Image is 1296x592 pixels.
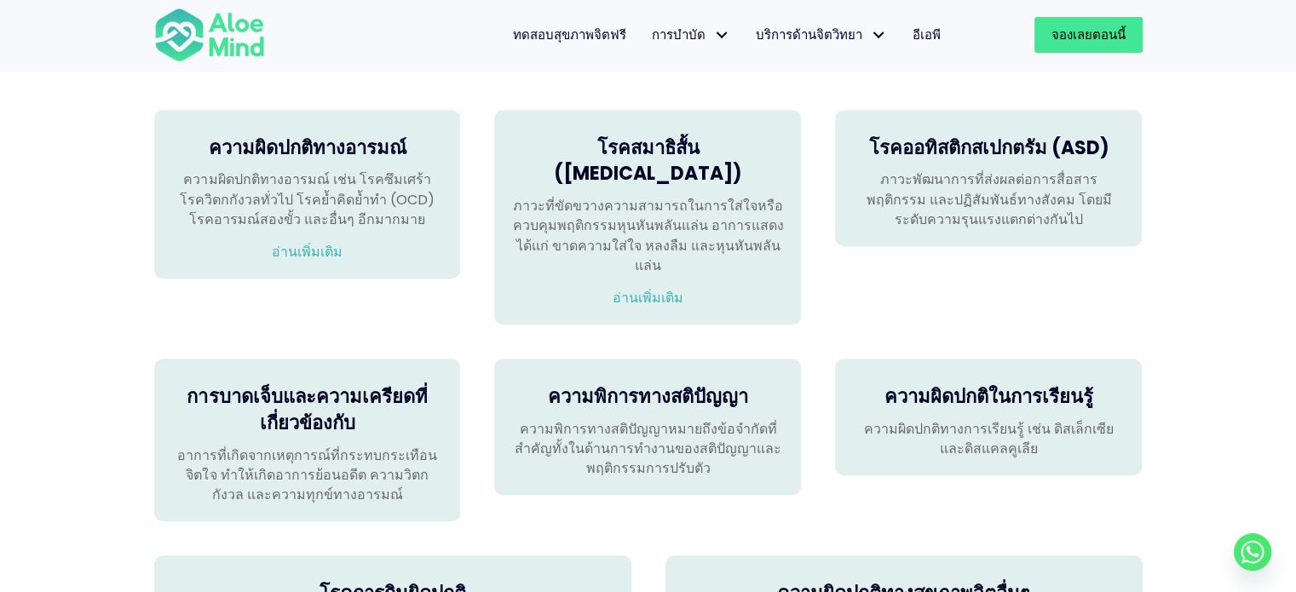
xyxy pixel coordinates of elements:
[613,288,683,307] a: อ่านเพิ่มเติม
[287,17,953,53] nav: เมนู
[512,196,783,275] font: ภาวะที่ขัดขวางความสามารถในการใส่ใจหรือควบคุมพฤติกรรมหุนหันพลันแล่น อาการแสดง ได้แก่ ขาดความใส่ใจ ...
[900,17,953,53] a: อีเอพี
[515,419,781,478] font: ความพิการทางสติปัญญาหมายถึงข้อจำกัดที่สำคัญทั้งในด้านการทำงานของสติปัญญาและพฤติกรรมการปรับตัว
[180,170,435,228] font: ความผิดปกติทางอารมณ์ เช่น โรคซึมเศร้า โรควิตกกังวลทั่วไป โรคย้ำคิดย้ำทำ (OCD) โรคอารมณ์สองขั้ว แล...
[913,26,941,43] font: อีเอพี
[1034,17,1143,53] a: จองเลยตอนนี้
[866,170,1111,228] font: ภาวะพัฒนาการที่ส่งผลต่อการสื่อสาร พฤติกรรม และปฏิสัมพันธ์ทางสังคม โดยมีระดับความรุนแรงแตกต่างกันไป
[867,23,891,48] span: บริการทางจิตวิทยา: เมนูย่อย
[177,445,437,504] font: อาการที่เกิดจากเหตุการณ์ที่กระทบกระเทือนจิตใจ ทำให้เกิดอาการย้อนอดีต ความวิตกกังวล และความทุกข์ทา...
[187,383,427,436] font: การบาดเจ็บและความเครียดที่เกี่ยวข้องกับ
[548,383,748,410] font: ความพิการทางสติปัญญา
[1234,533,1271,571] a: วอทส์แอพพ์
[756,26,862,43] font: บริการด้านจิตวิทยา
[743,17,900,53] a: บริการด้านจิตวิทยาบริการทางจิตวิทยา: เมนูย่อย
[554,135,742,187] font: โรคสมาธิสั้น ([MEDICAL_DATA])
[1051,26,1126,43] font: จองเลยตอนนี้
[500,17,639,53] a: ทดสอบสุขภาพจิตฟรี
[884,383,1093,410] font: ความผิดปกติในการเรียนรู้
[513,26,626,43] font: ทดสอบสุขภาพจิตฟรี
[272,242,343,262] a: อ่านเพิ่มเติม
[208,135,406,161] font: ความผิดปกติทางอารมณ์
[639,17,743,53] a: การบำบัดการบำบัด: เมนูย่อย
[710,23,734,48] span: การบำบัด: เมนูย่อย
[864,419,1114,458] font: ความผิดปกติทางการเรียนรู้ เช่น ดิสเล็กเซีย และดิสแคลคูเลีย
[652,26,706,43] font: การบำบัด
[868,135,1109,161] font: โรคออทิสติกสเปกตรัม (ASD)
[154,7,265,63] img: โลโก้ว่านหางจระเข้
